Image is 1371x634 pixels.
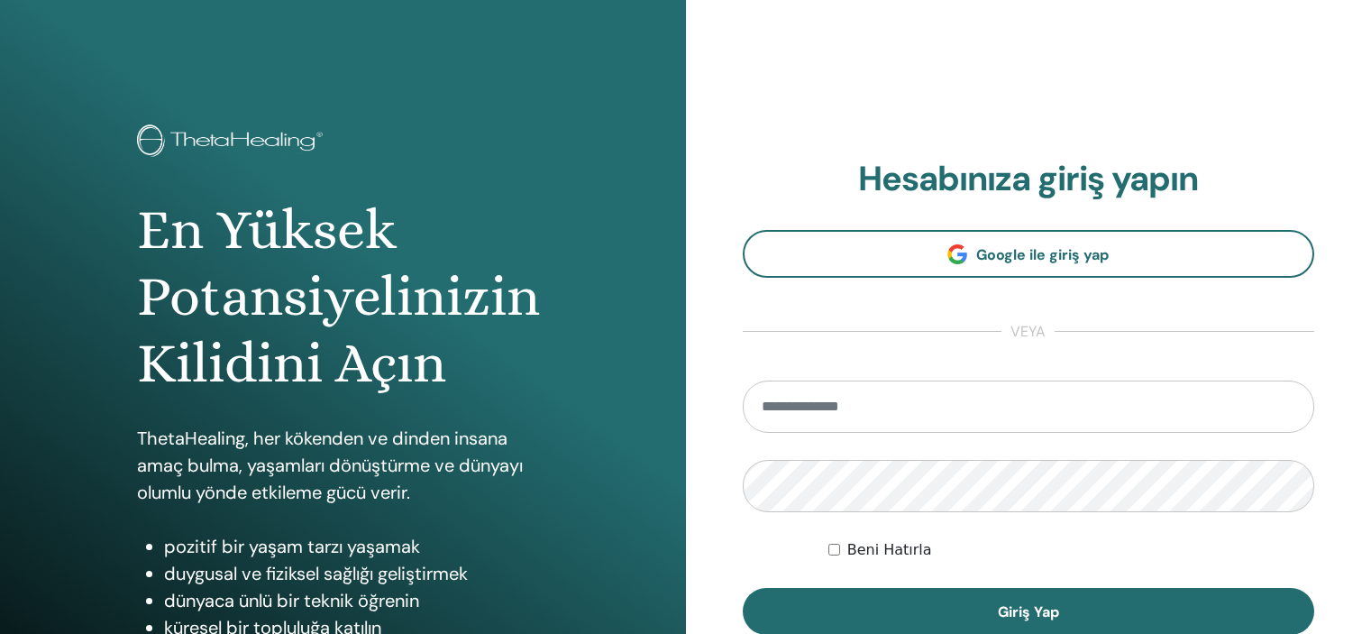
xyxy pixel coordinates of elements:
[847,539,932,561] label: Beni Hatırla
[164,533,549,560] li: pozitif bir yaşam tarzı yaşamak
[976,245,1109,264] span: Google ile giriş yap
[743,230,1315,278] a: Google ile giriş yap
[1001,321,1055,343] span: veya
[828,539,1314,561] div: Keep me authenticated indefinitely or until I manually logout
[164,587,549,614] li: dünyaca ünlü bir teknik öğrenin
[998,602,1059,621] span: Giriş Yap
[743,159,1315,200] h2: Hesabınıza giriş yapın
[137,197,549,398] h1: En Yüksek Potansiyelinizin Kilidini Açın
[137,425,549,506] p: ThetaHealing, her kökenden ve dinden insana amaç bulma, yaşamları dönüştürme ve dünyayı olumlu yö...
[164,560,549,587] li: duygusal ve fiziksel sağlığı geliştirmek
